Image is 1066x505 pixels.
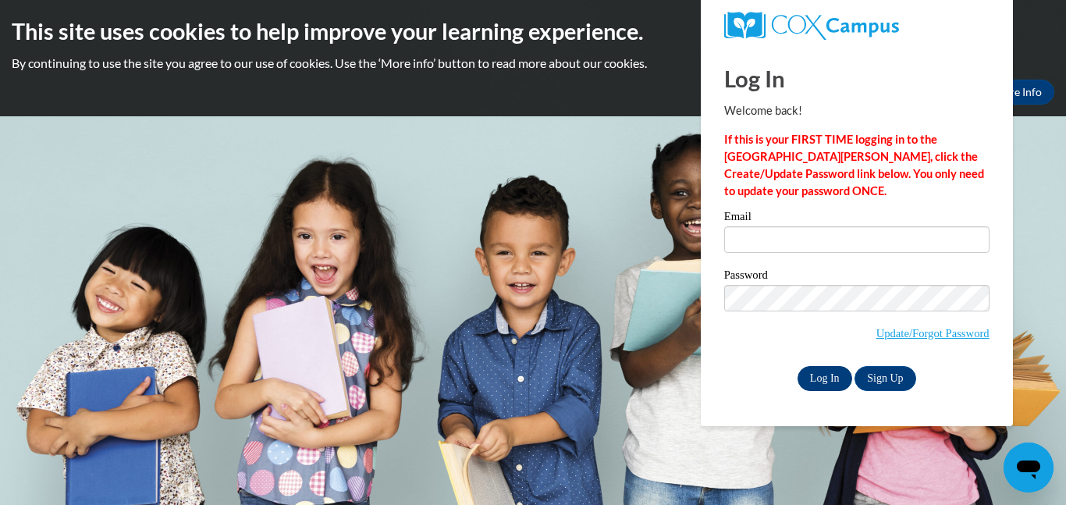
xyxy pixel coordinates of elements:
p: Welcome back! [724,102,990,119]
h2: This site uses cookies to help improve your learning experience. [12,16,1054,47]
label: Password [724,269,990,285]
a: Sign Up [855,366,915,391]
input: Log In [798,366,852,391]
iframe: Button to launch messaging window, conversation in progress [1004,443,1054,493]
p: By continuing to use the site you agree to our use of cookies. Use the ‘More info’ button to read... [12,55,1054,72]
label: Email [724,211,990,226]
a: COX Campus [724,12,990,40]
a: Update/Forgot Password [876,327,990,340]
strong: If this is your FIRST TIME logging in to the [GEOGRAPHIC_DATA][PERSON_NAME], click the Create/Upd... [724,133,984,197]
a: More Info [981,80,1054,105]
img: COX Campus [724,12,899,40]
h1: Log In [724,62,990,94]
